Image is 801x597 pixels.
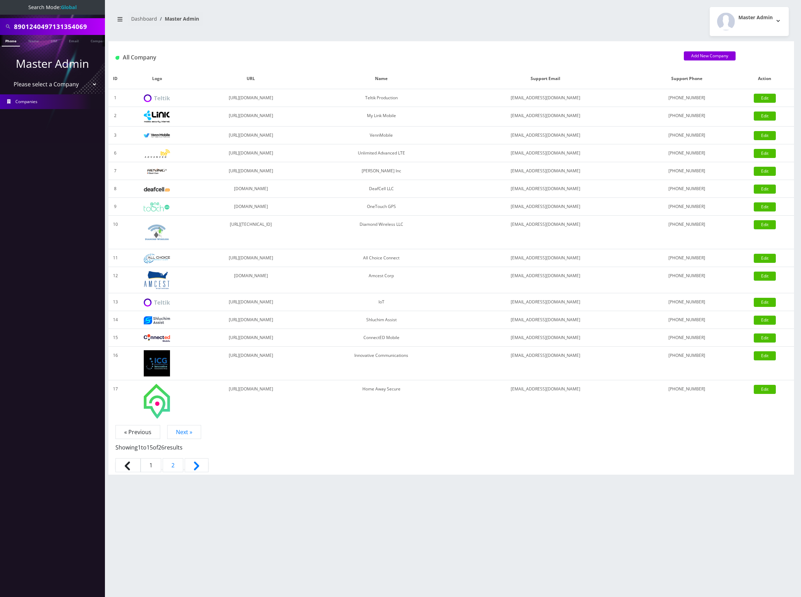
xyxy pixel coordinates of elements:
td: [PHONE_NUMBER] [638,329,736,347]
td: [EMAIL_ADDRESS][DOMAIN_NAME] [453,127,638,144]
td: [EMAIL_ADDRESS][DOMAIN_NAME] [453,293,638,311]
td: [URL][DOMAIN_NAME] [192,311,310,329]
img: Home Away Secure [144,384,170,419]
td: Home Away Secure [310,380,453,422]
td: My Link Mobile [310,107,453,127]
td: [EMAIL_ADDRESS][DOMAIN_NAME] [453,380,638,422]
td: 17 [108,380,122,422]
a: Edit [754,298,776,307]
a: Edit [754,316,776,325]
a: Go to page 2 [163,458,183,472]
a: Edit [754,149,776,158]
th: Name [310,69,453,89]
a: Next &raquo; [185,458,208,472]
img: Innovative Communications [144,350,170,376]
td: [PHONE_NUMBER] [638,249,736,267]
td: [PHONE_NUMBER] [638,293,736,311]
nav: Pagination Navigation [115,428,787,475]
a: Name [25,35,42,46]
td: [URL][DOMAIN_NAME] [192,89,310,107]
td: [EMAIL_ADDRESS][DOMAIN_NAME] [453,329,638,347]
td: 15 [108,329,122,347]
td: Diamond Wireless LLC [310,216,453,249]
td: 10 [108,216,122,249]
p: Showing to of results [115,436,787,452]
img: OneTouch GPS [144,202,170,211]
td: [EMAIL_ADDRESS][DOMAIN_NAME] [453,347,638,380]
td: [URL][DOMAIN_NAME] [192,249,310,267]
a: Edit [754,254,776,263]
td: DeafCell LLC [310,180,453,198]
td: [EMAIL_ADDRESS][DOMAIN_NAME] [453,216,638,249]
th: URL [192,69,310,89]
td: 9 [108,198,122,216]
span: 26 [158,444,164,451]
td: [PHONE_NUMBER] [638,144,736,162]
a: Edit [754,167,776,176]
td: [PHONE_NUMBER] [638,89,736,107]
td: [URL][DOMAIN_NAME] [192,347,310,380]
th: Action [736,69,794,89]
strong: Global [61,4,77,10]
td: 12 [108,267,122,293]
th: Logo [122,69,192,89]
a: Company [87,35,111,46]
td: [EMAIL_ADDRESS][DOMAIN_NAME] [453,249,638,267]
h1: All Company [115,54,673,61]
td: VennMobile [310,127,453,144]
td: [PERSON_NAME] Inc [310,162,453,180]
a: SIM [47,35,61,46]
td: [PHONE_NUMBER] [638,380,736,422]
td: [PHONE_NUMBER] [638,311,736,329]
span: Companies [15,99,37,105]
td: [EMAIL_ADDRESS][DOMAIN_NAME] [453,162,638,180]
td: 16 [108,347,122,380]
a: Edit [754,385,776,394]
a: Edit [754,351,776,360]
button: Master Admin [710,7,789,36]
span: « Previous [115,425,160,439]
td: Innovative Communications [310,347,453,380]
li: Master Admin [157,15,199,22]
td: [URL][DOMAIN_NAME] [192,107,310,127]
a: Edit [754,94,776,103]
a: Add New Company [684,51,736,60]
td: [EMAIL_ADDRESS][DOMAIN_NAME] [453,198,638,216]
th: Support Phone [638,69,736,89]
td: [PHONE_NUMBER] [638,127,736,144]
a: Edit [754,202,776,211]
td: [URL][DOMAIN_NAME] [192,329,310,347]
a: Next » [167,425,201,439]
a: Dashboard [131,15,157,22]
img: ConnectED Mobile [144,334,170,342]
td: [URL][DOMAIN_NAME] [192,380,310,422]
nav: Page navigation example [108,428,794,475]
a: Edit [754,131,776,140]
a: Phone [2,35,20,46]
td: [EMAIL_ADDRESS][DOMAIN_NAME] [453,144,638,162]
img: VennMobile [144,133,170,138]
span: 1 [141,458,161,472]
a: Edit [754,272,776,281]
img: Unlimited Advanced LTE [144,149,170,158]
th: Support Email [453,69,638,89]
td: OneTouch GPS [310,198,453,216]
td: [EMAIL_ADDRESS][DOMAIN_NAME] [453,89,638,107]
td: [URL][DOMAIN_NAME] [192,293,310,311]
td: [PHONE_NUMBER] [638,347,736,380]
td: 7 [108,162,122,180]
img: Diamond Wireless LLC [144,219,170,245]
h2: Master Admin [738,15,773,21]
img: Rexing Inc [144,168,170,175]
td: 1 [108,89,122,107]
img: All Choice Connect [144,254,170,263]
td: 8 [108,180,122,198]
td: Teltik Production [310,89,453,107]
a: Edit [754,185,776,194]
td: [DOMAIN_NAME] [192,198,310,216]
input: Search All Companies [14,20,103,33]
img: Shluchim Assist [144,316,170,324]
span: &laquo; Previous [115,458,141,472]
td: [PHONE_NUMBER] [638,267,736,293]
td: ConnectED Mobile [310,329,453,347]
